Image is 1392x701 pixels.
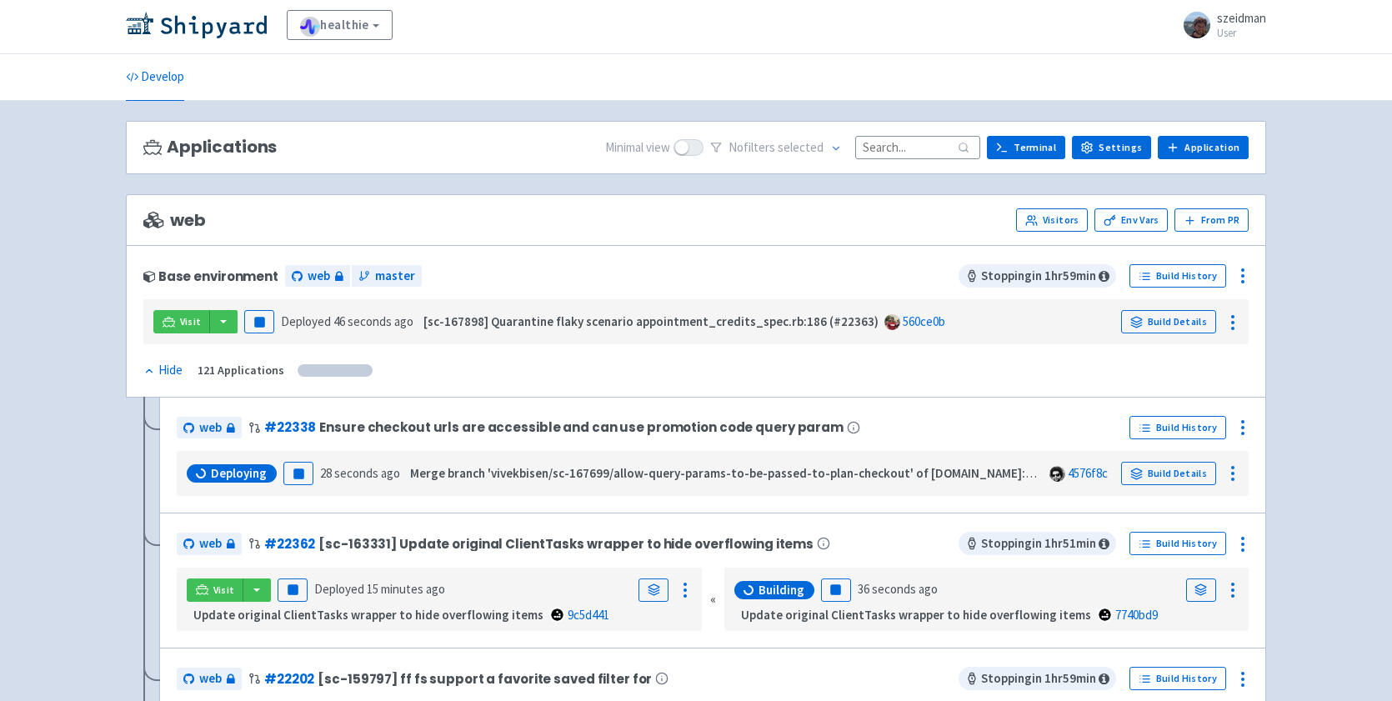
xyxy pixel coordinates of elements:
button: Pause [283,462,313,485]
span: Minimal view [605,138,670,158]
div: Base environment [143,269,278,283]
a: #22202 [264,670,314,688]
span: master [375,267,415,286]
div: « [710,568,716,632]
a: Visit [153,310,210,333]
div: 121 Applications [198,361,284,380]
a: Build History [1129,416,1226,439]
span: Deployed [281,313,413,329]
span: [sc-163331] Update original ClientTasks wrapper to hide overflowing items [318,537,814,551]
button: Pause [821,578,851,602]
small: User [1217,28,1266,38]
span: [sc-159797] ff fs support a favorite saved filter for [318,672,652,686]
time: 46 seconds ago [333,313,413,329]
span: Stopping in 1 hr 51 min [959,532,1116,555]
input: Search... [855,136,980,158]
a: Terminal [987,136,1065,159]
img: Shipyard logo [126,12,267,38]
a: 7740bd9 [1115,607,1158,623]
span: web [308,267,330,286]
time: 15 minutes ago [367,581,445,597]
a: Application [1158,136,1249,159]
span: Stopping in 1 hr 59 min [959,667,1116,690]
a: 560ce0b [903,313,945,329]
a: Visit [187,578,243,602]
span: web [199,418,222,438]
span: Deploying [211,465,267,482]
a: #22338 [264,418,316,436]
button: From PR [1174,208,1249,232]
button: Hide [143,361,184,380]
a: web [177,668,242,690]
button: Pause [244,310,274,333]
a: Visitors [1016,208,1088,232]
a: web [285,265,350,288]
a: healthie [287,10,393,40]
a: #22362 [264,535,315,553]
a: Build Details [1121,462,1216,485]
span: web [143,211,205,230]
a: 4576f8c [1068,465,1108,481]
a: web [177,533,242,555]
a: Build Details [1121,310,1216,333]
time: 28 seconds ago [320,465,400,481]
a: web [177,417,242,439]
span: Deployed [314,581,445,597]
strong: Update original ClientTasks wrapper to hide overflowing items [193,607,543,623]
span: Ensure checkout urls are accessible and can use promotion code query param [319,420,844,434]
span: No filter s [729,138,824,158]
time: 36 seconds ago [858,581,938,597]
strong: [sc-167898] Quarantine flaky scenario appointment_credits_spec.rb:186 (#22363) [423,313,879,329]
button: Pause [278,578,308,602]
span: web [199,669,222,688]
a: Env Vars [1094,208,1168,232]
a: 9c5d441 [568,607,609,623]
strong: Update original ClientTasks wrapper to hide overflowing items [741,607,1091,623]
a: Build History [1129,532,1226,555]
a: Build History [1129,264,1226,288]
span: Building [759,582,804,598]
div: Hide [143,361,183,380]
h3: Applications [143,138,277,157]
span: selected [778,139,824,155]
span: Stopping in 1 hr 59 min [959,264,1116,288]
a: Build History [1129,667,1226,690]
a: szeidman User [1174,12,1266,38]
a: Develop [126,54,184,101]
span: Visit [180,315,202,328]
span: Visit [213,583,235,597]
a: master [352,265,422,288]
span: szeidman [1217,10,1266,26]
span: web [199,534,222,553]
a: Settings [1072,136,1151,159]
